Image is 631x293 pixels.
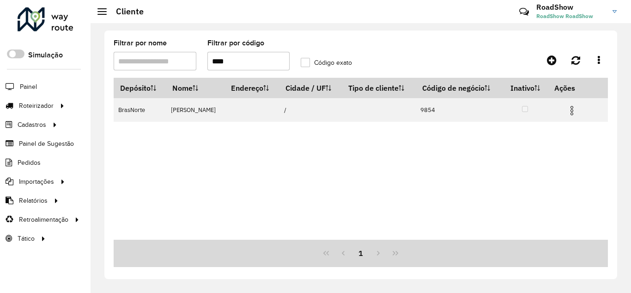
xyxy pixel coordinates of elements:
th: Cidade / UF [279,78,342,98]
th: Nome [166,78,224,98]
span: Roteirizador [19,101,54,111]
a: Contato Rápido [514,2,534,22]
button: 1 [352,244,370,262]
span: Tático [18,234,35,243]
th: Endereço [224,78,279,98]
span: Pedidos [18,158,41,168]
h2: Cliente [107,6,144,17]
th: Depósito [114,78,166,98]
label: Filtrar por nome [114,37,167,49]
label: Código exato [301,58,352,68]
th: Código de negócio [416,78,503,98]
span: Importações [19,177,54,187]
td: BrasNorte [114,98,166,122]
label: Simulação [28,50,63,61]
span: Relatórios [19,196,48,206]
th: Inativo [502,78,547,98]
span: Painel de Sugestão [19,139,74,149]
label: Filtrar por código [207,37,264,49]
span: RoadShow RoadShow [536,12,606,20]
td: / [279,98,342,122]
h3: RoadShow [536,3,606,12]
span: Cadastros [18,120,46,130]
span: Painel [20,82,37,92]
td: 9854 [416,98,503,122]
th: Ações [548,78,603,98]
th: Tipo de cliente [342,78,416,98]
span: Retroalimentação [19,215,68,224]
td: [PERSON_NAME] [166,98,224,122]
